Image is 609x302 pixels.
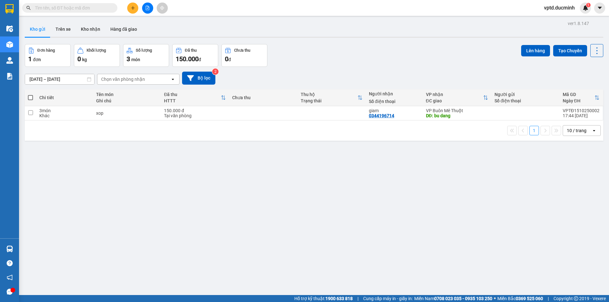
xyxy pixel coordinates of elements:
div: Khối lượng [87,48,106,53]
div: Thu hộ [301,92,357,97]
div: giam [369,108,420,113]
span: 150.000 [176,55,199,63]
span: plus [131,6,135,10]
img: warehouse-icon [6,57,13,64]
div: Người gửi [494,92,556,97]
span: search [26,6,31,10]
span: aim [160,6,164,10]
img: warehouse-icon [6,246,13,252]
img: warehouse-icon [6,41,13,48]
button: Khối lượng0kg [74,44,120,67]
th: Toggle SortBy [423,89,491,106]
span: 0 [225,55,228,63]
div: HTTT [164,98,221,103]
div: 0344196714 [369,113,394,118]
span: kg [82,57,87,62]
div: Số điện thoại [369,99,420,104]
div: xop [96,111,158,116]
img: logo-vxr [5,4,14,14]
button: Lên hàng [521,45,550,56]
button: Bộ lọc [182,72,215,85]
div: Ghi chú [96,98,158,103]
svg: open [170,77,175,82]
th: Toggle SortBy [560,89,603,106]
input: Tìm tên, số ĐT hoặc mã đơn [35,4,110,11]
span: question-circle [7,260,13,266]
span: vptd.ducminh [539,4,580,12]
div: Tên món [96,92,158,97]
span: message [7,289,13,295]
div: ver 1.8.147 [568,20,589,27]
span: file-add [145,6,150,10]
div: 3 món [39,108,90,113]
span: ⚪️ [494,297,496,300]
div: VP Buôn Mê Thuột [426,108,488,113]
input: Select a date range. [25,74,94,84]
button: 1 [529,126,539,135]
img: icon-new-feature [583,5,588,11]
button: Đơn hàng1đơn [25,44,71,67]
div: Khác [39,113,90,118]
div: Đã thu [164,92,221,97]
div: Chi tiết [39,95,90,100]
button: plus [127,3,138,14]
div: Người nhận [369,91,420,96]
th: Toggle SortBy [298,89,366,106]
button: Kho nhận [76,22,105,37]
div: VPTĐ1510250002 [563,108,599,113]
div: Chưa thu [232,95,294,100]
button: file-add [142,3,153,14]
span: đ [199,57,201,62]
div: Ngày ĐH [563,98,594,103]
span: Miền Bắc [497,295,543,302]
button: Chưa thu0đ [221,44,267,67]
div: 150.000 đ [164,108,226,113]
span: đơn [33,57,41,62]
span: notification [7,274,13,280]
button: Đã thu150.000đ [172,44,218,67]
span: 0 [77,55,81,63]
sup: 1 [586,3,591,7]
img: solution-icon [6,73,13,80]
strong: 1900 633 818 [325,296,353,301]
button: Kho gửi [25,22,50,37]
span: Miền Nam [414,295,492,302]
span: copyright [574,296,578,301]
span: 1 [28,55,32,63]
div: Đơn hàng [37,48,55,53]
div: ĐC giao [426,98,483,103]
button: Hàng đã giao [105,22,142,37]
span: món [131,57,140,62]
span: đ [228,57,231,62]
span: | [548,295,549,302]
button: caret-down [594,3,605,14]
div: Số lượng [136,48,152,53]
div: VP nhận [426,92,483,97]
img: warehouse-icon [6,25,13,32]
div: Tại văn phòng [164,113,226,118]
span: 3 [127,55,130,63]
button: Số lượng3món [123,44,169,67]
div: Trạng thái [301,98,357,103]
div: Chọn văn phòng nhận [101,76,145,82]
span: Hỗ trợ kỹ thuật: [294,295,353,302]
div: DĐ: bu dang [426,113,488,118]
div: 17:44 [DATE] [563,113,599,118]
span: caret-down [597,5,603,11]
svg: open [592,128,597,133]
div: 10 / trang [567,127,586,134]
button: Trên xe [50,22,76,37]
strong: 0369 525 060 [516,296,543,301]
div: Chưa thu [234,48,250,53]
div: Đã thu [185,48,197,53]
sup: 2 [212,68,219,75]
button: Tạo Chuyến [553,45,587,56]
span: Cung cấp máy in - giấy in: [363,295,413,302]
button: aim [157,3,168,14]
div: Mã GD [563,92,594,97]
div: Số điện thoại [494,98,556,103]
th: Toggle SortBy [161,89,229,106]
span: 1 [587,3,589,7]
strong: 0708 023 035 - 0935 103 250 [434,296,492,301]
